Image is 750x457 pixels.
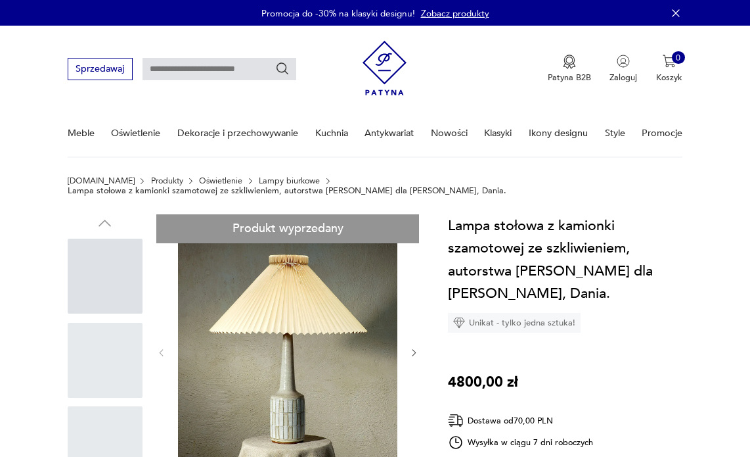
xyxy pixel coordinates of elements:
[275,62,290,76] button: Szukaj
[529,110,588,156] a: Ikony designu
[656,72,682,84] p: Koszyk
[261,7,415,20] p: Promocja do -30% na klasyki designu!
[448,371,518,393] p: 4800,00 zł
[448,412,594,429] div: Dostawa od 70,00 PLN
[453,317,465,329] img: Ikona diamentu
[548,55,591,84] a: Ikona medaluPatyna B2B
[548,72,591,84] p: Patyna B2B
[151,176,183,185] a: Produkty
[421,7,489,20] a: Zobacz produkty
[484,110,512,156] a: Klasyki
[672,51,685,64] div: 0
[363,36,407,100] img: Patyna - sklep z meblami i dekoracjami vintage
[609,72,637,84] p: Zaloguj
[315,110,348,156] a: Kuchnia
[448,214,694,304] h1: Lampa stołowa z kamionki szamotowej ze szkliwieniem, autorstwa [PERSON_NAME] dla [PERSON_NAME], D...
[642,110,682,156] a: Promocje
[656,55,682,84] button: 0Koszyk
[431,110,468,156] a: Nowości
[68,66,133,74] a: Sprzedawaj
[199,176,242,185] a: Oświetlenie
[448,435,594,450] div: Wysyłka w ciągu 7 dni roboczych
[68,186,506,195] p: Lampa stołowa z kamionki szamotowej ze szkliwieniem, autorstwa [PERSON_NAME] dla [PERSON_NAME], D...
[364,110,414,156] a: Antykwariat
[605,110,625,156] a: Style
[111,110,160,156] a: Oświetlenie
[617,55,630,68] img: Ikonka użytkownika
[448,313,581,333] div: Unikat - tylko jedna sztuka!
[448,412,464,429] img: Ikona dostawy
[548,55,591,84] button: Patyna B2B
[156,214,419,243] div: Produkt wyprzedany
[68,176,135,185] a: [DOMAIN_NAME]
[68,110,95,156] a: Meble
[177,110,298,156] a: Dekoracje i przechowywanie
[663,55,676,68] img: Ikona koszyka
[68,58,133,80] button: Sprzedawaj
[609,55,637,84] button: Zaloguj
[563,55,576,69] img: Ikona medalu
[259,176,320,185] a: Lampy biurkowe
